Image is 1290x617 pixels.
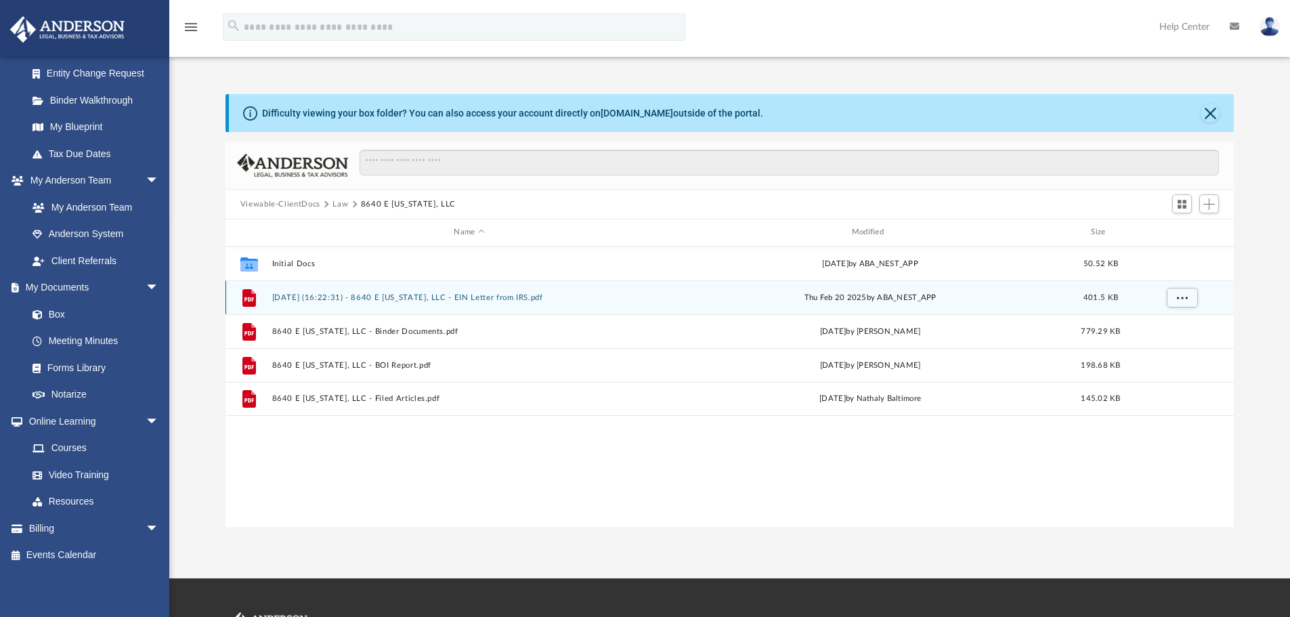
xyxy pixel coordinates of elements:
[262,106,763,121] div: Difficulty viewing your box folder? You can also access your account directly on outside of the p...
[225,247,1234,527] div: grid
[272,259,666,268] button: Initial Docs
[19,221,173,248] a: Anderson System
[9,167,173,194] a: My Anderson Teamarrow_drop_down
[240,198,320,211] button: Viewable-ClientDocs
[1073,226,1127,238] div: Size
[672,291,1067,303] div: Thu Feb 20 2025 by ABA_NEST_APP
[1260,17,1280,37] img: User Pic
[19,194,166,221] a: My Anderson Team
[1201,104,1220,123] button: Close
[232,226,265,238] div: id
[672,257,1067,270] div: [DATE] by ABA_NEST_APP
[19,140,179,167] a: Tax Due Dates
[1081,395,1120,402] span: 145.02 KB
[272,293,666,302] button: [DATE] (16:22:31) - 8640 E [US_STATE], LLC - EIN Letter from IRS.pdf
[19,354,166,381] a: Forms Library
[672,359,1067,371] div: [DATE] by [PERSON_NAME]
[19,60,179,87] a: Entity Change Request
[271,226,666,238] div: Name
[19,435,173,462] a: Courses
[1172,194,1192,213] button: Switch to Grid View
[183,26,199,35] a: menu
[19,381,173,408] a: Notarize
[1083,293,1118,301] span: 401.5 KB
[1134,226,1228,238] div: id
[19,87,179,114] a: Binder Walkthrough
[9,515,179,542] a: Billingarrow_drop_down
[272,327,666,336] button: 8640 E [US_STATE], LLC - Binder Documents.pdf
[361,198,456,211] button: 8640 E [US_STATE], LLC
[1166,287,1197,307] button: More options
[146,274,173,302] span: arrow_drop_down
[1199,194,1220,213] button: Add
[672,393,1067,405] div: [DATE] by Nathaly Baltimore
[1081,361,1120,368] span: 198.68 KB
[6,16,129,43] img: Anderson Advisors Platinum Portal
[1081,327,1120,335] span: 779.29 KB
[183,19,199,35] i: menu
[9,542,179,569] a: Events Calendar
[146,408,173,435] span: arrow_drop_down
[19,328,173,355] a: Meeting Minutes
[19,461,166,488] a: Video Training
[1083,259,1118,267] span: 50.52 KB
[272,361,666,370] button: 8640 E [US_STATE], LLC - BOI Report.pdf
[19,488,173,515] a: Resources
[19,247,173,274] a: Client Referrals
[9,274,173,301] a: My Documentsarrow_drop_down
[146,515,173,542] span: arrow_drop_down
[146,167,173,195] span: arrow_drop_down
[19,301,166,328] a: Box
[360,150,1219,175] input: Search files and folders
[332,198,348,211] button: Law
[272,394,666,403] button: 8640 E [US_STATE], LLC - Filed Articles.pdf
[9,408,173,435] a: Online Learningarrow_drop_down
[226,18,241,33] i: search
[672,325,1067,337] div: [DATE] by [PERSON_NAME]
[19,114,173,141] a: My Blueprint
[601,108,673,119] a: [DOMAIN_NAME]
[672,226,1068,238] div: Modified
